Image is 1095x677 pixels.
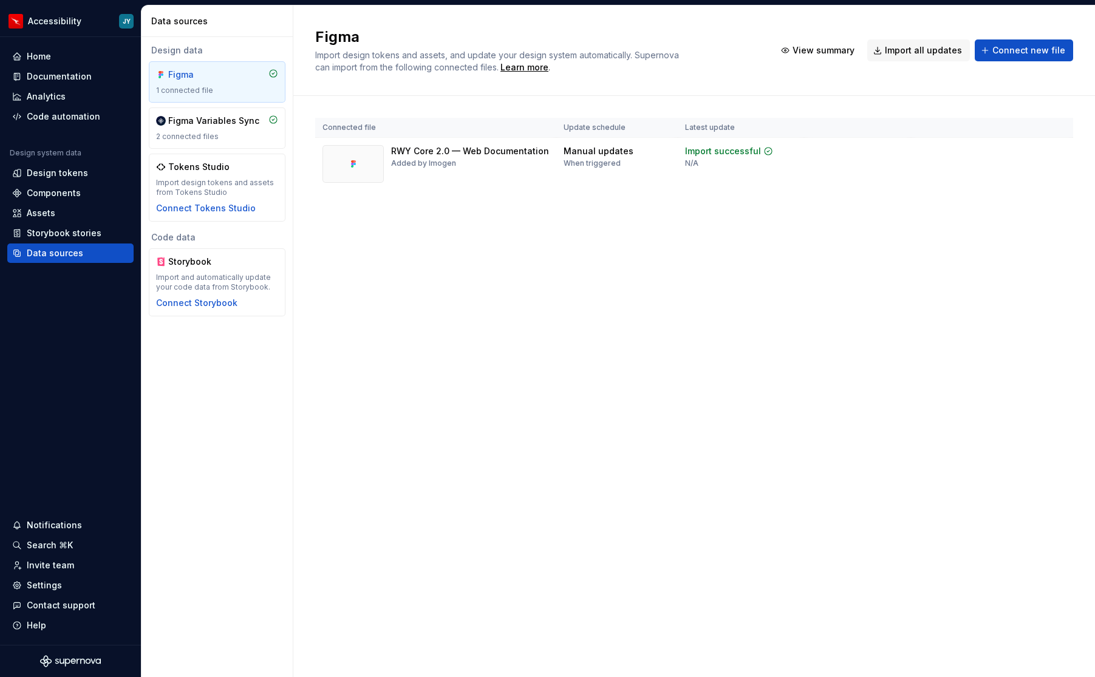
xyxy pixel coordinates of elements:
[10,148,81,158] div: Design system data
[27,90,66,103] div: Analytics
[564,145,633,157] div: Manual updates
[168,161,230,173] div: Tokens Studio
[7,223,134,243] a: Storybook stories
[149,61,285,103] a: Figma1 connected file
[156,297,237,309] button: Connect Storybook
[156,86,278,95] div: 1 connected file
[149,107,285,149] a: Figma Variables Sync2 connected files
[7,515,134,535] button: Notifications
[27,579,62,591] div: Settings
[7,183,134,203] a: Components
[149,248,285,316] a: StorybookImport and automatically update your code data from Storybook.Connect Storybook
[7,616,134,635] button: Help
[2,8,138,34] button: AccessibilityJY
[992,44,1065,56] span: Connect new file
[156,178,278,197] div: Import design tokens and assets from Tokens Studio
[7,556,134,575] a: Invite team
[7,596,134,615] button: Contact support
[7,536,134,555] button: Search ⌘K
[149,231,285,243] div: Code data
[156,132,278,141] div: 2 connected files
[27,559,74,571] div: Invite team
[315,27,760,47] h2: Figma
[151,15,288,27] div: Data sources
[27,167,88,179] div: Design tokens
[27,599,95,611] div: Contact support
[27,207,55,219] div: Assets
[123,16,131,26] div: JY
[556,118,678,138] th: Update schedule
[28,15,81,27] div: Accessibility
[7,243,134,263] a: Data sources
[156,202,256,214] button: Connect Tokens Studio
[27,187,81,199] div: Components
[7,67,134,86] a: Documentation
[391,145,549,157] div: RWY Core 2.0 — Web Documentation
[9,14,23,29] img: 6b187050-a3ed-48aa-8485-808e17fcee26.png
[975,39,1073,61] button: Connect new file
[775,39,862,61] button: View summary
[7,203,134,223] a: Assets
[156,273,278,292] div: Import and automatically update your code data from Storybook.
[7,47,134,66] a: Home
[27,70,92,83] div: Documentation
[564,158,621,168] div: When triggered
[315,118,556,138] th: Connected file
[7,87,134,106] a: Analytics
[27,247,83,259] div: Data sources
[27,519,82,531] div: Notifications
[7,163,134,183] a: Design tokens
[149,44,285,56] div: Design data
[315,50,681,72] span: Import design tokens and assets, and update your design system automatically. Supernova can impor...
[685,145,761,157] div: Import successful
[499,63,550,72] span: .
[685,158,698,168] div: N/A
[7,576,134,595] a: Settings
[27,227,101,239] div: Storybook stories
[168,256,227,268] div: Storybook
[793,44,855,56] span: View summary
[27,619,46,631] div: Help
[391,158,456,168] div: Added by Imogen
[7,107,134,126] a: Code automation
[678,118,804,138] th: Latest update
[27,111,100,123] div: Code automation
[885,44,962,56] span: Import all updates
[27,50,51,63] div: Home
[867,39,970,61] button: Import all updates
[27,539,73,551] div: Search ⌘K
[168,69,227,81] div: Figma
[500,61,548,73] a: Learn more
[168,115,259,127] div: Figma Variables Sync
[40,655,101,667] svg: Supernova Logo
[149,154,285,222] a: Tokens StudioImport design tokens and assets from Tokens StudioConnect Tokens Studio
